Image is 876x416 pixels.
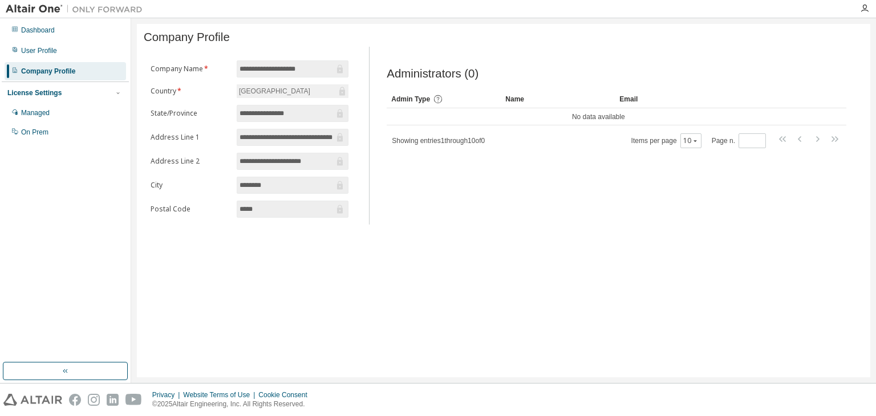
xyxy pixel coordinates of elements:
span: Administrators (0) [387,67,478,80]
img: facebook.svg [69,394,81,406]
span: Company Profile [144,31,230,44]
label: Postal Code [151,205,230,214]
div: [GEOGRAPHIC_DATA] [237,84,348,98]
div: [GEOGRAPHIC_DATA] [237,85,312,97]
label: City [151,181,230,190]
button: 10 [683,136,699,145]
div: User Profile [21,46,57,55]
img: altair_logo.svg [3,394,62,406]
label: Address Line 1 [151,133,230,142]
p: © 2025 Altair Engineering, Inc. All Rights Reserved. [152,399,314,409]
div: Email [619,90,724,108]
div: Name [505,90,610,108]
div: Managed [21,108,50,117]
label: State/Province [151,109,230,118]
img: Altair One [6,3,148,15]
span: Items per page [631,133,701,148]
div: License Settings [7,88,62,97]
img: instagram.svg [88,394,100,406]
td: No data available [387,108,810,125]
span: Page n. [712,133,766,148]
img: linkedin.svg [107,394,119,406]
label: Company Name [151,64,230,74]
div: Cookie Consent [258,390,314,399]
span: Admin Type [391,95,430,103]
img: youtube.svg [125,394,142,406]
span: Showing entries 1 through 10 of 0 [392,137,485,145]
div: Privacy [152,390,183,399]
label: Address Line 2 [151,157,230,166]
div: On Prem [21,128,48,137]
div: Website Terms of Use [183,390,258,399]
div: Company Profile [21,67,75,76]
div: Dashboard [21,26,55,35]
label: Country [151,87,230,96]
